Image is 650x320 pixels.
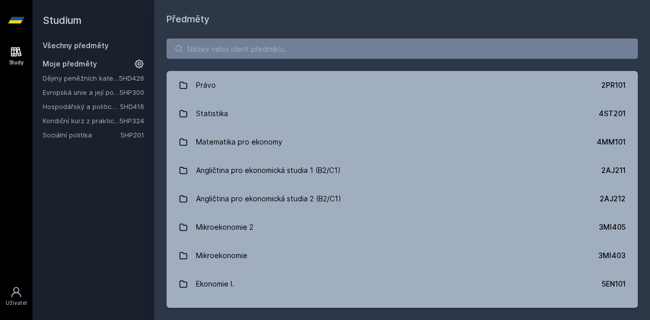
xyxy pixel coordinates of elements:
[167,128,638,156] a: Matematika pro ekonomy 4MM101
[43,101,120,112] a: Hospodářský a politický vývoj Evropy ve 20.století
[167,99,638,128] a: Statistika 4ST201
[43,116,119,126] a: Kondiční kurz z praktické hospodářské politiky
[601,165,626,175] div: 2AJ211
[119,88,144,96] a: 5HP300
[602,279,626,289] div: 5EN101
[598,251,626,261] div: 3MI403
[196,103,228,124] div: Statistika
[597,137,626,147] div: 4MM101
[43,87,119,97] a: Evropská unie a její politiky
[167,241,638,270] a: Mikroekonomie 3MI403
[2,281,30,312] a: Uživatel
[196,274,234,294] div: Ekonomie I.
[167,71,638,99] a: Právo 2PR101
[43,59,97,69] span: Moje předměty
[603,307,626,317] div: 2AJ111
[167,185,638,213] a: Angličtina pro ekonomická studia 2 (B2/C1) 2AJ212
[196,160,341,181] div: Angličtina pro ekonomická studia 1 (B2/C1)
[167,270,638,298] a: Ekonomie I. 5EN101
[196,132,282,152] div: Matematika pro ekonomy
[599,109,626,119] div: 4ST201
[196,75,216,95] div: Právo
[119,117,144,125] a: 5HP324
[119,74,144,82] a: 5HD426
[601,80,626,90] div: 2PR101
[196,245,247,266] div: Mikroekonomie
[167,213,638,241] a: Mikroekonomie 2 3MI405
[600,194,626,204] div: 2AJ212
[120,131,144,139] a: 5HP201
[167,156,638,185] a: Angličtina pro ekonomická studia 1 (B2/C1) 2AJ211
[120,102,144,111] a: 5HD416
[6,299,27,307] div: Uživatel
[43,41,109,50] a: Všechny předměty
[196,217,253,237] div: Mikroekonomie 2
[167,39,638,59] input: Název nebo ident předmětu…
[43,73,119,83] a: Dějiny peněžních kategorií a institucí
[196,189,341,209] div: Angličtina pro ekonomická studia 2 (B2/C1)
[43,130,120,140] a: Sociální politika
[167,12,638,26] h1: Předměty
[9,59,24,66] div: Study
[599,222,626,232] div: 3MI405
[2,41,30,72] a: Study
